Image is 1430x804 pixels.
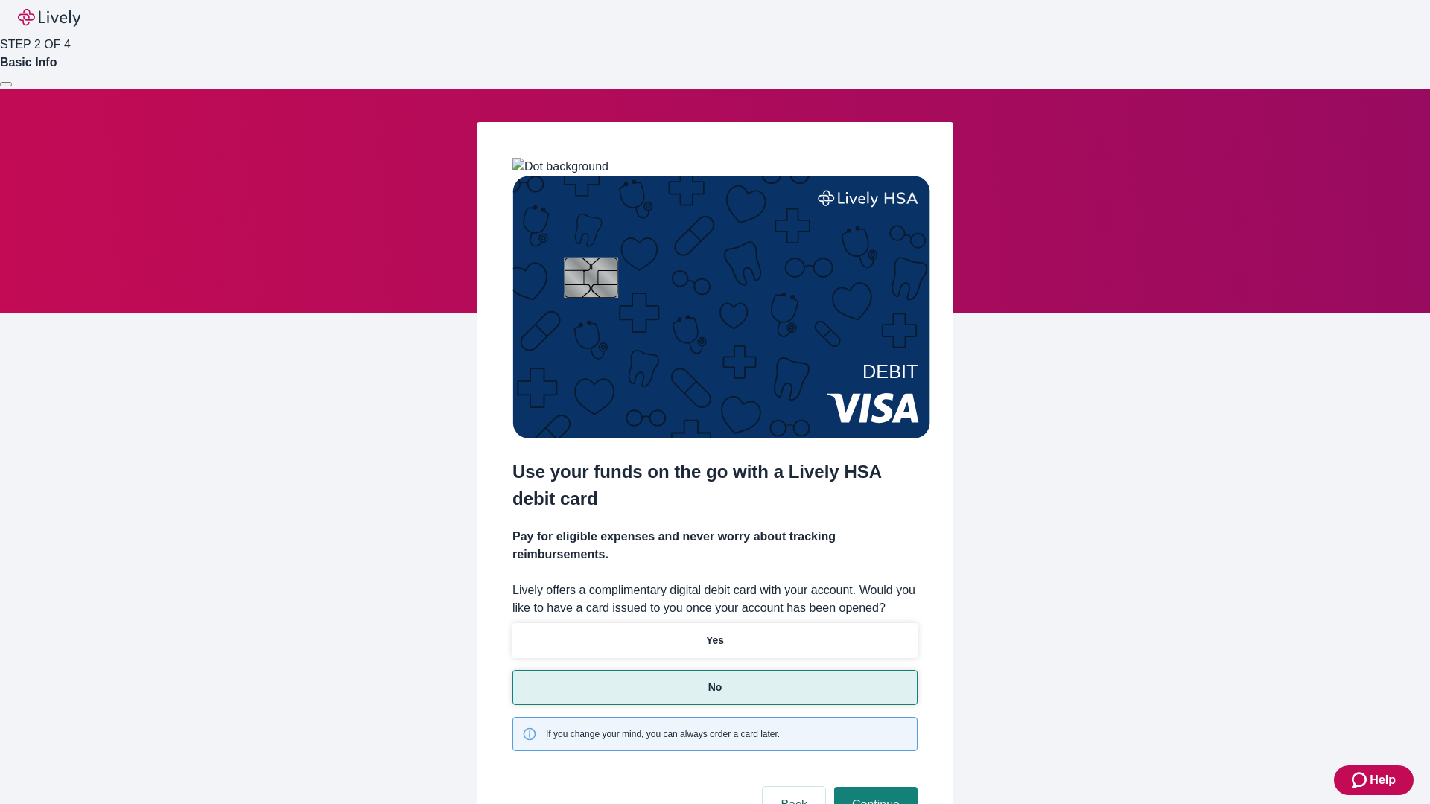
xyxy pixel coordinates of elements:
p: No [708,680,722,695]
p: Yes [706,633,724,648]
h4: Pay for eligible expenses and never worry about tracking reimbursements. [512,528,918,564]
img: Dot background [512,158,608,176]
img: Debit card [512,176,930,438]
span: If you change your mind, you can always order a card later. [546,727,780,741]
button: No [512,670,918,705]
img: Lively [18,9,80,27]
label: Lively offers a complimentary digital debit card with your account. Would you like to have a card... [512,581,918,617]
h2: Use your funds on the go with a Lively HSA debit card [512,459,918,512]
span: Help [1370,771,1396,789]
button: Zendesk support iconHelp [1334,765,1414,795]
button: Yes [512,623,918,658]
svg: Zendesk support icon [1352,771,1370,789]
